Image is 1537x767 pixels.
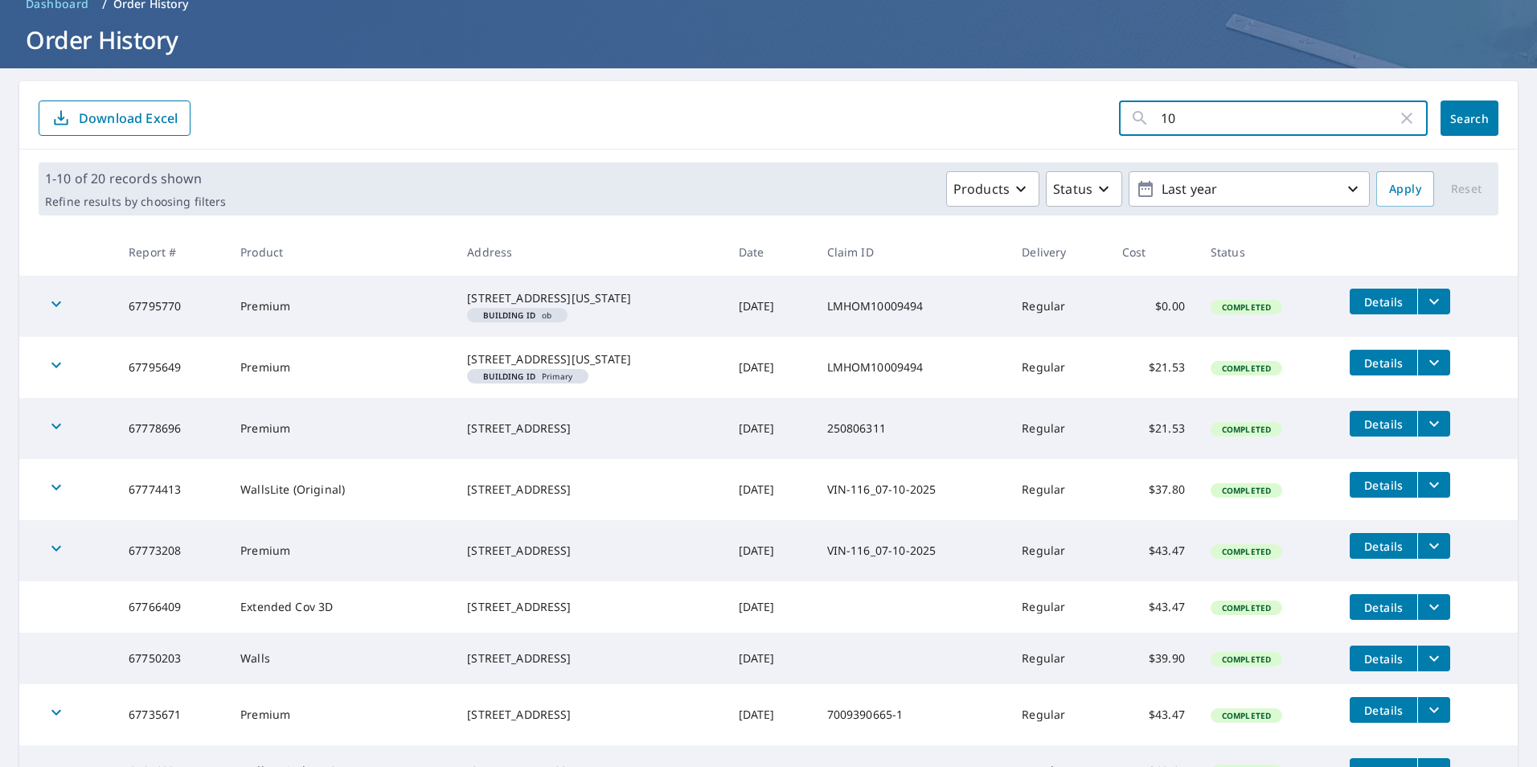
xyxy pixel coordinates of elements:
[1212,602,1281,613] span: Completed
[227,520,454,581] td: Premium
[1417,697,1450,723] button: filesDropdownBtn-67735671
[1009,581,1109,633] td: Regular
[814,459,1010,520] td: VIN-116_07-10-2025
[1109,633,1198,684] td: $39.90
[45,169,226,188] p: 1-10 of 20 records shown
[946,171,1039,207] button: Products
[1155,175,1343,203] p: Last year
[45,195,226,209] p: Refine results by choosing filters
[1109,684,1198,745] td: $43.47
[814,337,1010,398] td: LMHOM10009494
[483,311,535,319] em: Building ID
[1359,478,1408,493] span: Details
[726,337,814,398] td: [DATE]
[1129,171,1370,207] button: Last year
[116,459,227,520] td: 67774413
[1453,111,1486,126] span: Search
[726,276,814,337] td: [DATE]
[1359,651,1408,667] span: Details
[1109,228,1198,276] th: Cost
[814,228,1010,276] th: Claim ID
[1009,459,1109,520] td: Regular
[1212,710,1281,721] span: Completed
[227,684,454,745] td: Premium
[1109,520,1198,581] td: $43.47
[1441,100,1498,136] button: Search
[726,581,814,633] td: [DATE]
[467,482,712,498] div: [STREET_ADDRESS]
[454,228,725,276] th: Address
[19,23,1518,56] h1: Order History
[1359,703,1408,718] span: Details
[1109,398,1198,459] td: $21.53
[814,398,1010,459] td: 250806311
[116,581,227,633] td: 67766409
[1350,697,1417,723] button: detailsBtn-67735671
[1212,301,1281,313] span: Completed
[814,684,1010,745] td: 7009390665-1
[953,179,1010,199] p: Products
[1359,416,1408,432] span: Details
[1417,472,1450,498] button: filesDropdownBtn-67774413
[1350,350,1417,375] button: detailsBtn-67795649
[1359,600,1408,615] span: Details
[726,459,814,520] td: [DATE]
[1417,350,1450,375] button: filesDropdownBtn-67795649
[116,520,227,581] td: 67773208
[1009,520,1109,581] td: Regular
[726,398,814,459] td: [DATE]
[1350,646,1417,671] button: detailsBtn-67750203
[467,420,712,437] div: [STREET_ADDRESS]
[1009,633,1109,684] td: Regular
[483,372,535,380] em: Building ID
[1109,276,1198,337] td: $0.00
[473,372,582,380] span: Primary
[1212,363,1281,374] span: Completed
[726,684,814,745] td: [DATE]
[1009,684,1109,745] td: Regular
[473,311,561,319] span: ob
[227,337,454,398] td: Premium
[726,633,814,684] td: [DATE]
[227,276,454,337] td: Premium
[1359,539,1408,554] span: Details
[1417,533,1450,559] button: filesDropdownBtn-67773208
[1417,646,1450,671] button: filesDropdownBtn-67750203
[1350,289,1417,314] button: detailsBtn-67795770
[116,337,227,398] td: 67795649
[1350,533,1417,559] button: detailsBtn-67773208
[1009,337,1109,398] td: Regular
[116,398,227,459] td: 67778696
[227,581,454,633] td: Extended Cov 3D
[116,633,227,684] td: 67750203
[467,351,712,367] div: [STREET_ADDRESS][US_STATE]
[1212,546,1281,557] span: Completed
[39,100,191,136] button: Download Excel
[1212,485,1281,496] span: Completed
[467,543,712,559] div: [STREET_ADDRESS]
[467,650,712,667] div: [STREET_ADDRESS]
[116,684,227,745] td: 67735671
[116,276,227,337] td: 67795770
[726,228,814,276] th: Date
[1389,179,1421,199] span: Apply
[726,520,814,581] td: [DATE]
[814,520,1010,581] td: VIN-116_07-10-2025
[227,459,454,520] td: WallsLite (Original)
[1198,228,1338,276] th: Status
[227,398,454,459] td: Premium
[1417,411,1450,437] button: filesDropdownBtn-67778696
[1109,459,1198,520] td: $37.80
[467,707,712,723] div: [STREET_ADDRESS]
[1009,228,1109,276] th: Delivery
[1212,654,1281,665] span: Completed
[467,290,712,306] div: [STREET_ADDRESS][US_STATE]
[1350,472,1417,498] button: detailsBtn-67774413
[467,599,712,615] div: [STREET_ADDRESS]
[1053,179,1092,199] p: Status
[1046,171,1122,207] button: Status
[1417,594,1450,620] button: filesDropdownBtn-67766409
[1376,171,1434,207] button: Apply
[1350,594,1417,620] button: detailsBtn-67766409
[1009,398,1109,459] td: Regular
